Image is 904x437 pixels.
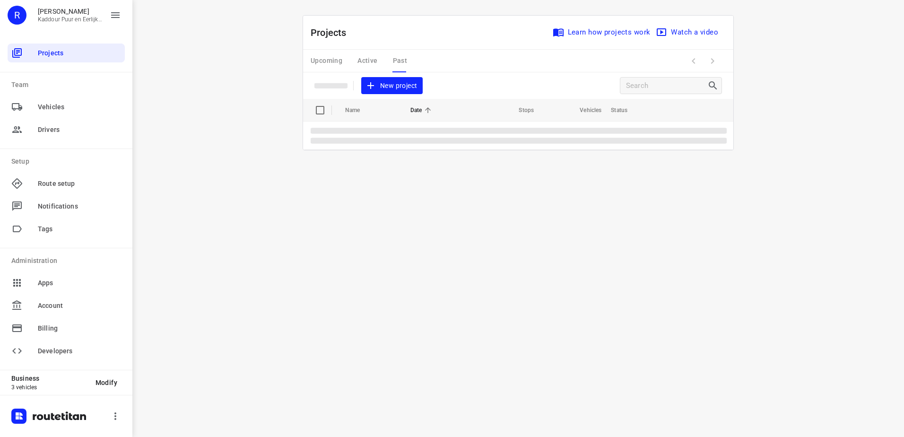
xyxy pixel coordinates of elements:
[361,77,423,95] button: New project
[410,105,435,116] span: Date
[8,341,125,360] div: Developers
[11,375,88,382] p: Business
[8,174,125,193] div: Route setup
[567,105,601,116] span: Vehicles
[8,319,125,338] div: Billing
[8,197,125,216] div: Notifications
[345,105,373,116] span: Name
[8,97,125,116] div: Vehicles
[96,379,117,386] span: Modify
[626,79,707,93] input: Search projects
[11,157,125,166] p: Setup
[38,48,121,58] span: Projects
[311,26,354,40] p: Projects
[8,219,125,238] div: Tags
[38,224,121,234] span: Tags
[11,80,125,90] p: Team
[38,278,121,288] span: Apps
[8,296,125,315] div: Account
[703,52,722,70] span: Next Page
[8,6,26,25] div: R
[38,125,121,135] span: Drivers
[38,301,121,311] span: Account
[88,374,125,391] button: Modify
[707,80,721,91] div: Search
[38,102,121,112] span: Vehicles
[367,80,417,92] span: New project
[11,256,125,266] p: Administration
[611,105,640,116] span: Status
[38,8,102,15] p: Rachid Kaddour
[38,16,102,23] p: Kaddour Puur en Eerlijk Vlees B.V.
[8,120,125,139] div: Drivers
[38,179,121,189] span: Route setup
[38,346,121,356] span: Developers
[8,44,125,62] div: Projects
[38,201,121,211] span: Notifications
[684,52,703,70] span: Previous Page
[38,323,121,333] span: Billing
[8,273,125,292] div: Apps
[11,384,88,391] p: 3 vehicles
[506,105,534,116] span: Stops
